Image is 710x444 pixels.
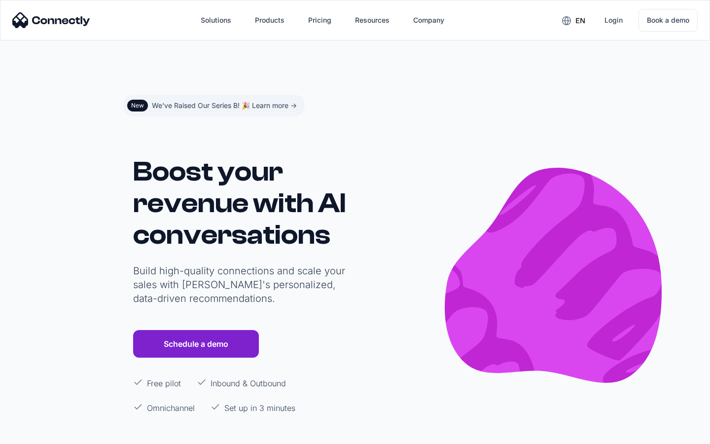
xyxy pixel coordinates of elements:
[10,426,59,441] aside: Language selected: English
[639,9,698,32] a: Book a demo
[300,8,339,32] a: Pricing
[211,377,286,389] p: Inbound & Outbound
[604,13,623,27] div: Login
[20,427,59,441] ul: Language list
[133,330,259,358] a: Schedule a demo
[224,402,295,414] p: Set up in 3 minutes
[133,264,350,305] p: Build high-quality connections and scale your sales with [PERSON_NAME]'s personalized, data-drive...
[147,402,195,414] p: Omnichannel
[12,12,90,28] img: Connectly Logo
[355,13,390,27] div: Resources
[597,8,631,32] a: Login
[131,102,144,110] div: New
[123,95,305,116] a: NewWe've Raised Our Series B! 🎉 Learn more ->
[133,156,350,251] h1: Boost your revenue with AI conversations
[147,377,181,389] p: Free pilot
[575,14,585,28] div: en
[255,13,284,27] div: Products
[413,13,444,27] div: Company
[152,99,297,112] div: We've Raised Our Series B! 🎉 Learn more ->
[201,13,231,27] div: Solutions
[308,13,331,27] div: Pricing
